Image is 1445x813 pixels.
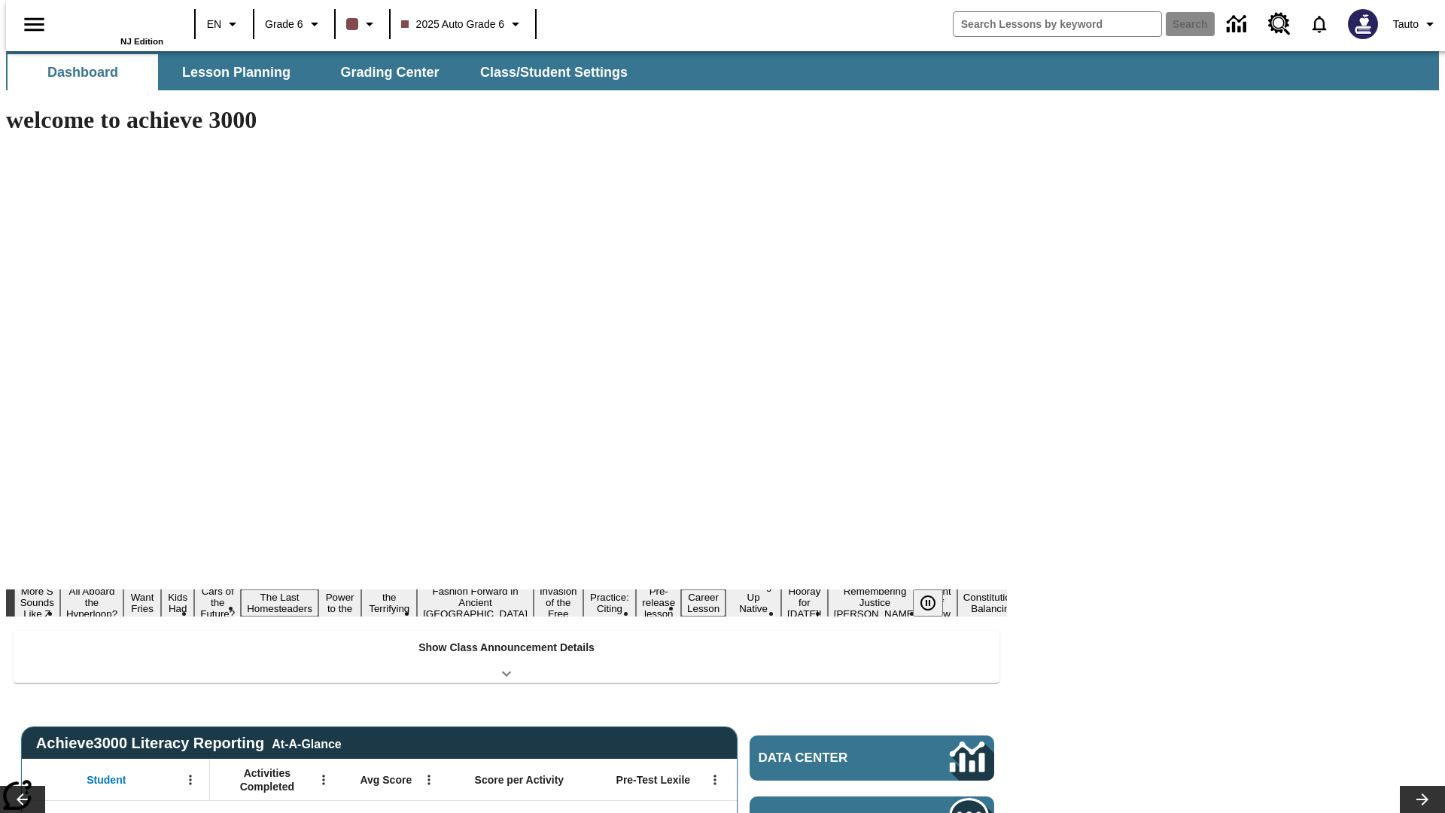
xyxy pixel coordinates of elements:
div: At-A-Glance [272,735,341,751]
button: Grading Center [315,54,465,90]
button: Slide 18 The Constitution's Balancing Act [957,578,1030,628]
span: Grading Center [340,64,439,81]
button: Slide 11 Mixed Practice: Citing Evidence [583,578,637,628]
span: Class/Student Settings [480,64,628,81]
button: Slide 14 Cooking Up Native Traditions [726,578,781,628]
span: Avg Score [360,773,412,787]
span: Data Center [759,751,899,766]
button: Slide 1 More S Sounds Like Z [14,583,60,622]
button: Slide 2 All Aboard the Hyperloop? [60,583,123,622]
button: Slide 9 Fashion Forward in Ancient Rome [417,583,534,622]
a: Data Center [750,735,994,781]
button: Lesson carousel, Next [1400,786,1445,813]
div: Show Class Announcement Details [14,631,999,683]
span: 2025 Auto Grade 6 [401,17,505,32]
button: Language: EN, Select a language [200,11,248,38]
a: Data Center [1218,4,1259,45]
button: Pause [913,589,943,617]
button: Slide 10 The Invasion of the Free CD [534,572,583,633]
button: Select a new avatar [1339,5,1387,44]
span: Score per Activity [475,773,564,787]
button: Slide 5 Cars of the Future? [194,583,241,622]
button: Slide 16 Remembering Justice O'Connor [828,583,923,622]
button: Open Menu [312,769,335,791]
p: Show Class Announcement Details [418,640,595,656]
button: Open side menu [12,2,56,47]
span: Pre-Test Lexile [616,773,691,787]
button: Slide 7 Solar Power to the People [318,578,362,628]
button: Open Menu [179,769,202,791]
button: Class color is dark brown. Change class color [340,11,385,38]
span: Achieve3000 Literacy Reporting [36,735,342,752]
button: Slide 15 Hooray for Constitution Day! [781,583,828,622]
span: Dashboard [47,64,118,81]
div: Pause [913,589,958,617]
button: Slide 8 Attack of the Terrifying Tomatoes [361,578,417,628]
button: Class/Student Settings [468,54,640,90]
span: Lesson Planning [182,64,291,81]
button: Slide 3 Do You Want Fries With That? [123,567,161,639]
span: Grade 6 [265,17,303,32]
span: Student [87,773,126,787]
button: Profile/Settings [1387,11,1445,38]
img: Avatar [1348,9,1378,39]
button: Slide 13 Career Lesson [681,589,726,617]
div: SubNavbar [6,51,1439,90]
input: search field [954,12,1161,36]
span: Activities Completed [218,766,317,793]
span: EN [207,17,221,32]
h1: welcome to achieve 3000 [6,106,1007,134]
span: NJ Edition [120,37,163,46]
div: Home [65,5,163,46]
button: Open Menu [704,769,726,791]
button: Slide 12 Pre-release lesson [636,583,681,622]
button: Dashboard [8,54,158,90]
a: Resource Center, Will open in new tab [1259,4,1300,44]
button: Slide 4 Dirty Jobs Kids Had To Do [161,567,194,639]
span: Tauto [1393,17,1419,32]
div: SubNavbar [6,54,641,90]
button: Lesson Planning [161,54,312,90]
a: Notifications [1300,5,1339,44]
button: Grade: Grade 6, Select a grade [259,11,330,38]
button: Slide 6 The Last Homesteaders [241,589,318,617]
a: Home [65,7,163,37]
button: Class: 2025 Auto Grade 6, Select your class [395,11,531,38]
button: Open Menu [418,769,440,791]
